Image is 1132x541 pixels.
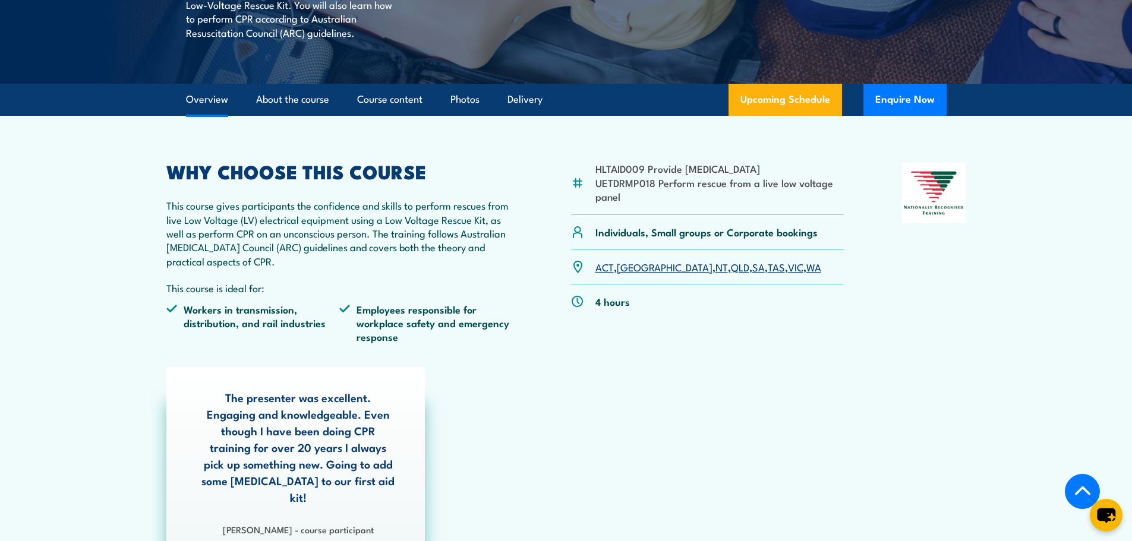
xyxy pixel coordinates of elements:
li: UETDRMP018 Perform rescue from a live low voltage panel [595,176,844,204]
p: Individuals, Small groups or Corporate bookings [595,225,818,239]
a: TAS [768,260,785,274]
a: Upcoming Schedule [729,84,842,116]
a: NT [715,260,728,274]
p: 4 hours [595,295,630,308]
a: Delivery [507,84,543,115]
p: , , , , , , , [595,260,821,274]
p: The presenter was excellent. Engaging and knowledgeable. Even though I have been doing CPR traini... [201,389,395,505]
a: Overview [186,84,228,115]
li: HLTAID009 Provide [MEDICAL_DATA] [595,162,844,175]
a: About the course [256,84,329,115]
a: VIC [788,260,803,274]
img: Nationally Recognised Training logo. [902,163,966,223]
h2: WHY CHOOSE THIS COURSE [166,163,513,179]
button: Enquire Now [863,84,947,116]
li: Workers in transmission, distribution, and rail industries [166,302,340,344]
a: QLD [731,260,749,274]
a: [GEOGRAPHIC_DATA] [617,260,712,274]
a: SA [752,260,765,274]
button: chat-button [1090,499,1122,531]
p: This course gives participants the confidence and skills to perform rescues from live Low Voltage... [166,198,513,268]
a: WA [806,260,821,274]
strong: [PERSON_NAME] - course participant [223,523,374,536]
li: Employees responsible for workplace safety and emergency response [339,302,513,344]
a: Course content [357,84,422,115]
a: Photos [450,84,480,115]
a: ACT [595,260,614,274]
p: This course is ideal for: [166,281,513,295]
